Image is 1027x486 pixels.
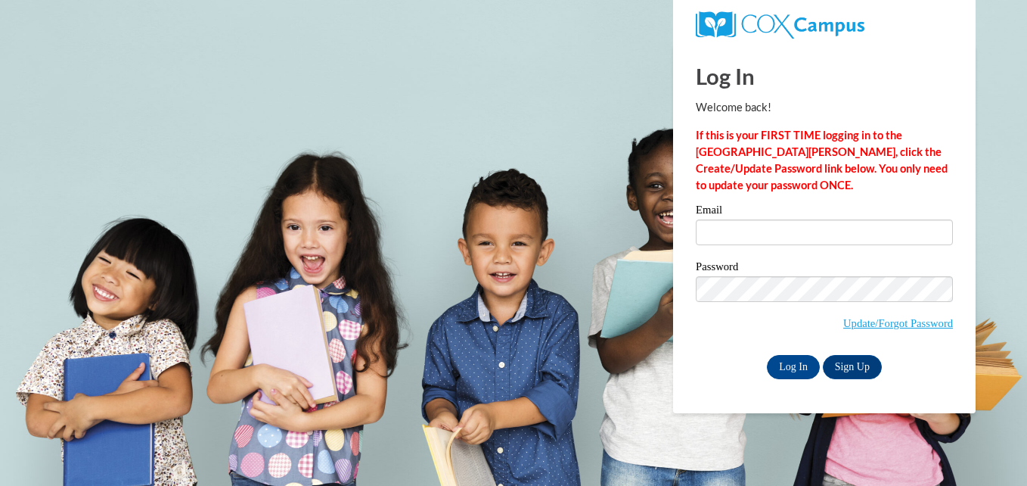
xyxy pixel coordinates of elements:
[696,11,864,39] img: COX Campus
[696,261,953,276] label: Password
[696,204,953,220] label: Email
[767,355,820,379] input: Log In
[696,129,948,192] strong: If this is your FIRST TIME logging in to the [GEOGRAPHIC_DATA][PERSON_NAME], click the Create/Upd...
[823,355,882,379] a: Sign Up
[843,317,953,329] a: Update/Forgot Password
[696,99,953,116] p: Welcome back!
[696,17,864,30] a: COX Campus
[696,61,953,92] h1: Log In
